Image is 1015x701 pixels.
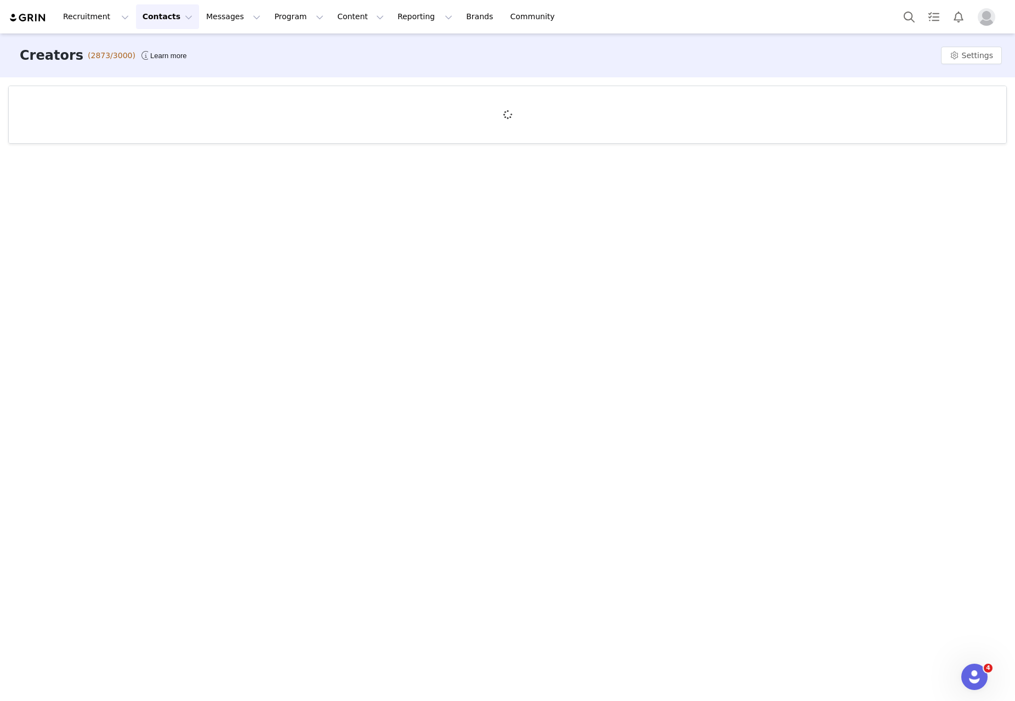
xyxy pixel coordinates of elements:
[200,4,267,29] button: Messages
[56,4,135,29] button: Recruitment
[460,4,503,29] a: Brands
[946,4,971,29] button: Notifications
[9,13,47,23] img: grin logo
[984,664,993,672] span: 4
[922,4,946,29] a: Tasks
[941,47,1002,64] button: Settings
[504,4,566,29] a: Community
[897,4,921,29] button: Search
[978,8,995,26] img: placeholder-profile.jpg
[268,4,330,29] button: Program
[88,50,135,61] span: (2873/3000)
[20,46,83,65] h3: Creators
[148,50,189,61] div: Tooltip anchor
[331,4,390,29] button: Content
[391,4,459,29] button: Reporting
[971,8,1006,26] button: Profile
[961,664,988,690] iframe: Intercom live chat
[136,4,199,29] button: Contacts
